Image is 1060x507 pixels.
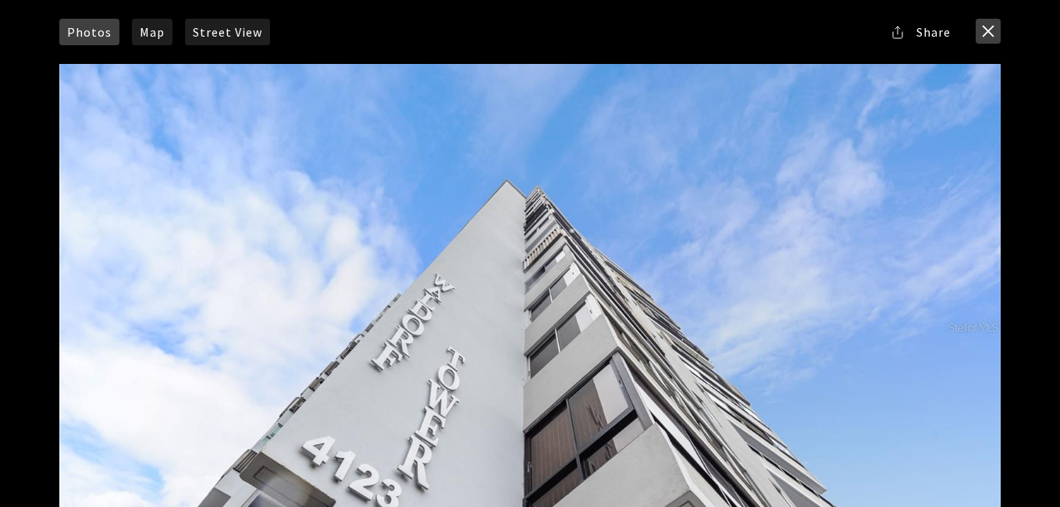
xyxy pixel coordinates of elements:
span: Share [916,26,951,38]
span: Street View [193,26,262,38]
span: Map [140,26,165,38]
a: Photos [59,19,119,45]
a: Street View [185,19,270,45]
a: Map [132,19,173,45]
span: Photos [67,26,112,38]
button: close modal [976,19,1001,44]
